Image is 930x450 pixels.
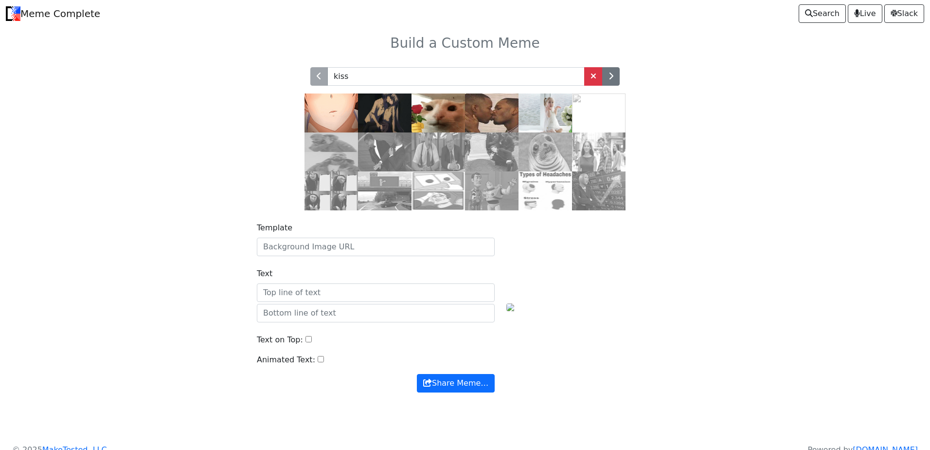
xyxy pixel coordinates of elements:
[465,132,519,171] img: grave.jpg
[304,94,358,132] img: rie-kirisaki-kirisaki-rie.gif
[6,6,20,21] img: Meme Complete
[519,171,572,210] img: headaches.jpg
[358,94,411,132] img: 37eb70c25d3d462cf79b18540e54ea59.jpg
[257,222,292,234] label: Template
[257,334,303,346] label: Text on Top:
[465,94,519,132] img: E7GHBjKWQAEMdmm.jpg
[257,304,495,322] input: Bottom line of text
[572,132,626,171] img: db.jpg
[257,268,272,280] label: Text
[411,171,465,210] img: ds.jpg
[848,4,882,23] a: Live
[805,8,840,19] span: Search
[519,132,572,171] img: ams.jpg
[572,94,626,132] img: 6IUTo1lNQfBs-nOjmuVQFB6lAp0REwOux-0QSIi5DZ4.jpg
[519,94,572,132] img: b285e5859d22247169f2cfc6bdd5dfa3.png
[572,171,626,210] img: stonks.jpg
[304,171,358,210] img: gru.jpg
[358,171,411,210] img: exit.jpg
[257,283,495,302] input: Top line of text
[257,238,495,256] input: Background Image URL
[891,8,918,19] span: Slack
[411,132,465,171] img: officespace-whatdoyoudohere.gif
[417,374,495,393] button: Share Meme…
[799,4,846,23] a: Search
[257,354,315,366] label: Animated Text:
[327,67,585,86] input: Template name or description...
[304,132,358,171] img: drake.jpg
[358,132,411,171] img: slap.jpg
[884,4,924,23] a: Slack
[411,94,465,132] img: cat-cat-love.gif
[465,171,519,210] img: buzz.jpg
[150,35,780,52] h3: Build a Custom Meme
[854,8,876,19] span: Live
[6,4,100,23] a: Meme Complete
